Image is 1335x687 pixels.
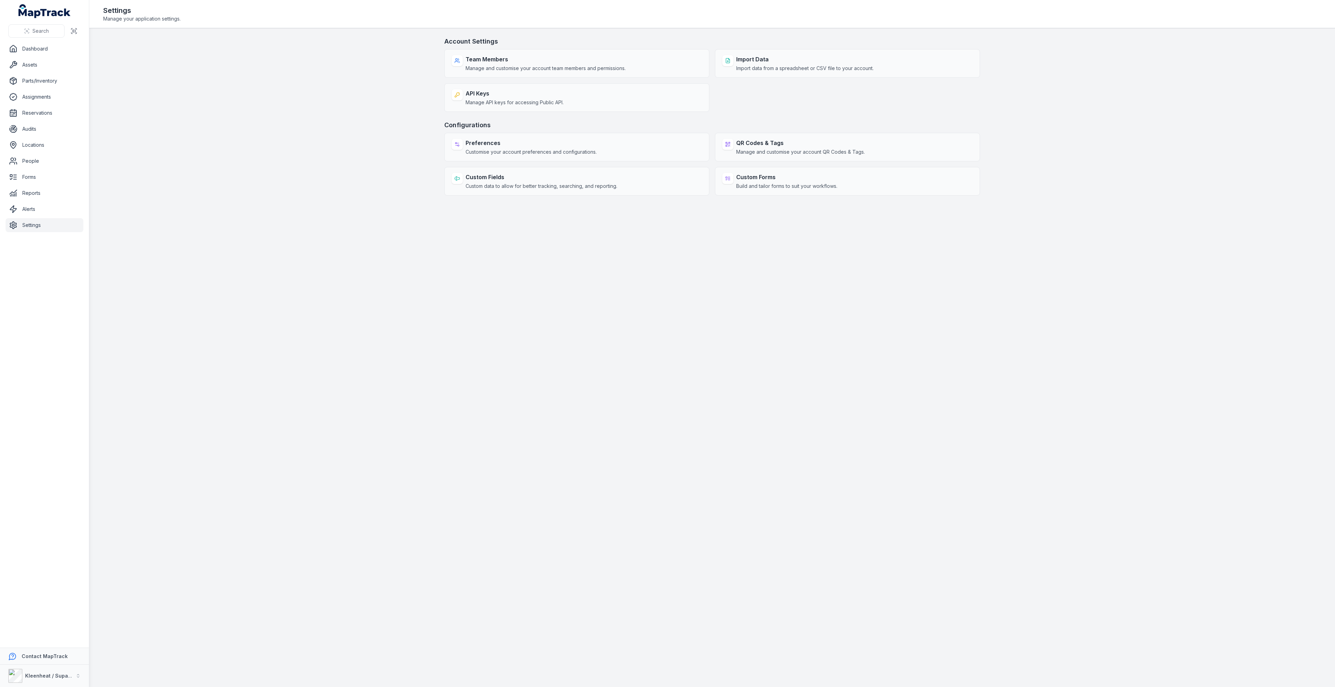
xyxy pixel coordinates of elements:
strong: Import Data [736,55,874,63]
span: Manage API keys for accessing Public API. [466,99,564,106]
strong: Kleenheat / Supagas [25,673,77,679]
a: Forms [6,170,83,184]
h3: Configurations [444,120,980,130]
span: Manage your application settings. [103,15,181,22]
span: Custom data to allow for better tracking, searching, and reporting. [466,183,617,190]
a: MapTrack [18,4,71,18]
a: Custom FieldsCustom data to allow for better tracking, searching, and reporting. [444,167,709,196]
a: PreferencesCustomise your account preferences and configurations. [444,133,709,161]
button: Search [8,24,65,38]
a: QR Codes & TagsManage and customise your account QR Codes & Tags. [715,133,980,161]
a: Alerts [6,202,83,216]
span: Search [32,28,49,35]
span: Customise your account preferences and configurations. [466,148,597,155]
strong: Custom Fields [466,173,617,181]
strong: Contact MapTrack [22,653,68,659]
h2: Settings [103,6,181,15]
span: Build and tailor forms to suit your workflows. [736,183,837,190]
span: Manage and customise your account team members and permissions. [466,65,626,72]
a: Assets [6,58,83,72]
a: People [6,154,83,168]
a: Assignments [6,90,83,104]
a: Team MembersManage and customise your account team members and permissions. [444,49,709,78]
a: Settings [6,218,83,232]
a: Locations [6,138,83,152]
a: Reports [6,186,83,200]
a: Reservations [6,106,83,120]
a: Parts/Inventory [6,74,83,88]
strong: Preferences [466,139,597,147]
h3: Account Settings [444,37,980,46]
strong: Custom Forms [736,173,837,181]
a: Custom FormsBuild and tailor forms to suit your workflows. [715,167,980,196]
a: Dashboard [6,42,83,56]
strong: API Keys [466,89,564,98]
a: API KeysManage API keys for accessing Public API. [444,83,709,112]
span: Manage and customise your account QR Codes & Tags. [736,148,865,155]
a: Audits [6,122,83,136]
strong: QR Codes & Tags [736,139,865,147]
a: Import DataImport data from a spreadsheet or CSV file to your account. [715,49,980,78]
span: Import data from a spreadsheet or CSV file to your account. [736,65,874,72]
strong: Team Members [466,55,626,63]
